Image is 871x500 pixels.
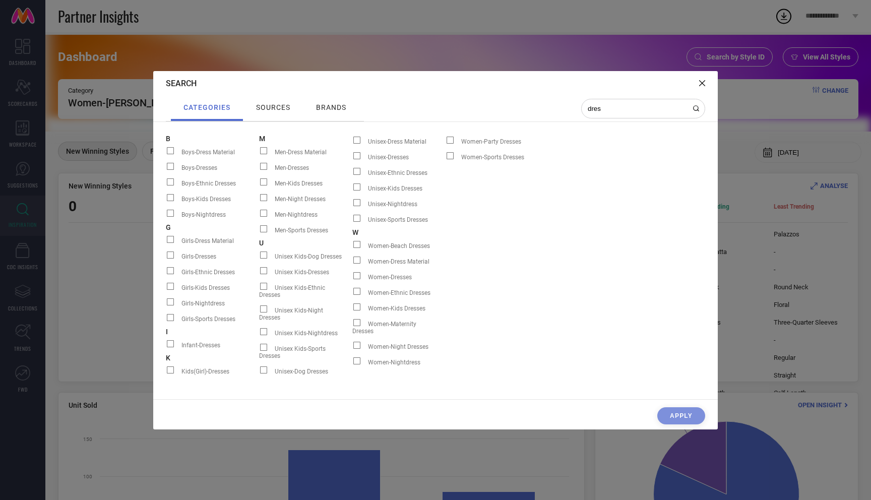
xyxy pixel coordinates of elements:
input: Search categories [587,104,688,113]
span: Search [166,79,197,88]
span: Girls-Dress Material [181,237,234,244]
span: B [166,135,259,143]
span: Girls-Ethnic Dresses [181,269,235,276]
span: Unisex-Nightdress [368,201,417,208]
span: Unisex-Kids Dresses [368,185,422,192]
span: sources [256,103,290,111]
span: Boys-Kids Dresses [181,196,231,203]
span: Men-Kids Dresses [275,180,323,187]
span: M [259,135,352,143]
span: categories [183,103,230,111]
span: Boys-Dress Material [181,149,235,156]
span: Women-Beach Dresses [368,242,430,249]
span: Women-Sports Dresses [461,154,524,161]
span: Unisex-Dresses [368,154,409,161]
span: Men-Dresses [275,164,309,171]
span: Women-Night Dresses [368,343,428,350]
span: I [166,328,259,336]
span: Unisex-Ethnic Dresses [368,169,427,176]
span: Unisex Kids-Night Dresses [259,307,323,321]
span: G [166,223,259,231]
span: Unisex Kids-Dresses [275,269,329,276]
span: Girls-Kids Dresses [181,284,230,291]
span: Women-Dress Material [368,258,429,265]
span: Men-Dress Material [275,149,327,156]
span: Girls-Dresses [181,253,216,260]
span: Unisex-Dog Dresses [275,368,328,375]
span: Girls-Nightdress [181,300,225,307]
span: Women-Party Dresses [461,138,521,145]
span: Women-Kids Dresses [368,305,425,312]
span: Kids(Girl)-Dresses [181,368,229,375]
span: Boys-Nightdress [181,211,226,218]
span: Unisex Kids-Nightdress [275,330,338,337]
span: Women-Nightdress [368,359,420,366]
span: Unisex-Dress Material [368,138,426,145]
span: U [259,239,352,247]
span: Boys-Ethnic Dresses [181,180,236,187]
span: brands [316,103,346,111]
span: Men-Night Dresses [275,196,326,203]
span: Men-Sports Dresses [275,227,328,234]
span: Women-Maternity Dresses [352,321,416,335]
span: Women-Dresses [368,274,412,281]
span: K [166,354,259,362]
span: W [352,228,446,236]
span: Unisex Kids-Sports Dresses [259,345,326,359]
span: Unisex Kids-Ethnic Dresses [259,284,325,298]
span: Women-Ethnic Dresses [368,289,430,296]
span: Boys-Dresses [181,164,217,171]
span: Infant-Dresses [181,342,220,349]
span: Unisex-Sports Dresses [368,216,428,223]
span: Girls-Sports Dresses [181,316,235,323]
span: Men-Nightdress [275,211,318,218]
span: Unisex Kids-Dog Dresses [275,253,342,260]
